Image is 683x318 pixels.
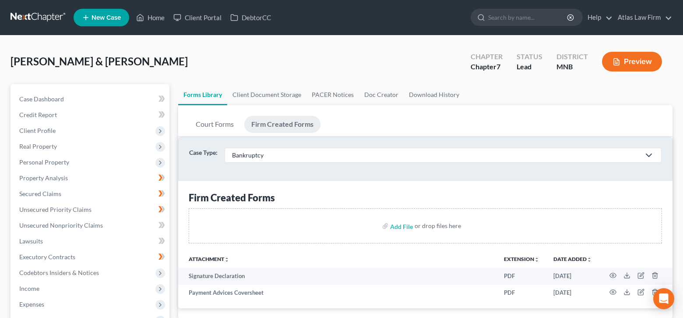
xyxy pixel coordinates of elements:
[227,84,306,105] a: Client Document Storage
[12,233,169,249] a: Lawsuits
[19,237,43,245] span: Lawsuits
[517,62,542,72] div: Lead
[244,116,320,133] a: Firm Created Forms
[471,62,503,72] div: Chapter
[556,62,588,72] div: MNB
[19,269,99,276] span: Codebtors Insiders & Notices
[19,174,68,182] span: Property Analysis
[12,107,169,123] a: Credit Report
[19,190,61,197] span: Secured Claims
[359,84,404,105] a: Doc Creator
[637,272,644,279] button: firmCaseType.title
[12,218,169,233] a: Unsecured Nonpriority Claims
[19,206,92,213] span: Unsecured Priority Claims
[12,202,169,218] a: Unsecured Priority Claims
[19,95,64,103] span: Case Dashboard
[517,52,542,62] div: Status
[496,62,500,71] span: 7
[132,10,169,25] a: Home
[587,257,592,262] i: unfold_more
[546,268,599,285] td: [DATE]
[19,285,39,292] span: Income
[224,257,229,262] i: unfold_more
[583,10,613,25] a: Help
[553,256,592,262] a: Date Addedunfold_more
[169,10,226,25] a: Client Portal
[178,285,497,301] td: Payment Advices Coversheet
[19,253,75,261] span: Executory Contracts
[415,222,461,230] div: or drop files here
[189,148,218,163] label: Case Type:
[19,300,44,308] span: Expenses
[504,256,539,262] a: Extensionunfold_more
[602,52,662,71] button: Preview
[613,10,672,25] a: Atlas Law Firm
[11,55,188,68] span: [PERSON_NAME] & [PERSON_NAME]
[226,10,275,25] a: DebtorCC
[92,14,121,21] span: New Case
[497,268,546,285] td: PDF
[497,285,546,301] td: PDF
[12,170,169,186] a: Property Analysis
[19,127,56,134] span: Client Profile
[12,249,169,265] a: Executory Contracts
[19,222,103,229] span: Unsecured Nonpriority Claims
[488,9,568,25] input: Search by name...
[19,111,57,118] span: Credit Report
[471,52,503,62] div: Chapter
[178,268,497,285] td: Signature Declaration
[306,84,359,105] a: PACER Notices
[12,91,169,107] a: Case Dashboard
[637,289,644,296] button: firmCaseType.title
[189,116,241,133] a: Court Forms
[404,84,465,105] a: Download History
[232,151,640,160] div: Bankruptcy
[19,143,57,150] span: Real Property
[653,288,674,309] div: Open Intercom Messenger
[12,186,169,202] a: Secured Claims
[556,52,588,62] div: District
[189,256,229,262] a: Attachmentunfold_more
[546,285,599,301] td: [DATE]
[189,191,662,204] div: Firm Created Forms
[19,158,69,166] span: Personal Property
[534,257,539,262] i: unfold_more
[178,84,227,105] a: Forms Library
